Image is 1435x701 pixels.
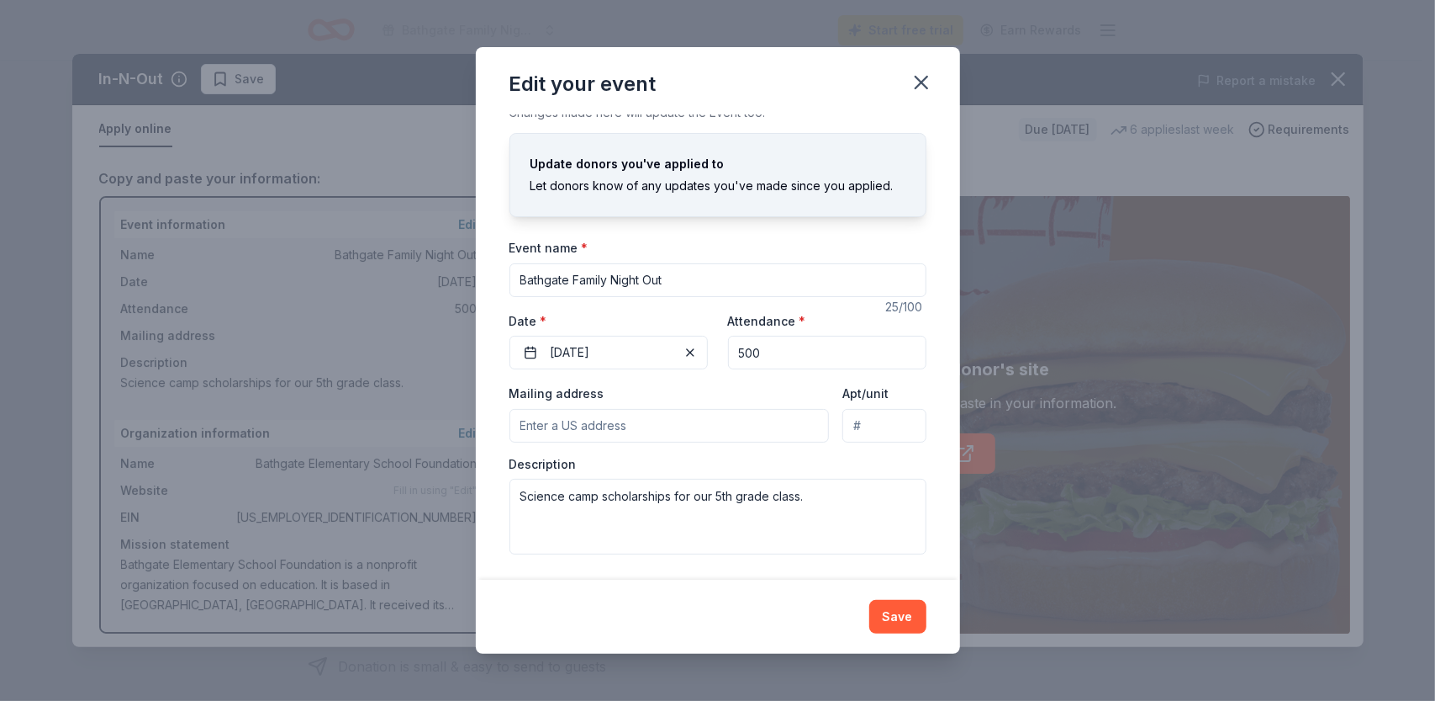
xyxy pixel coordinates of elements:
input: # [842,409,926,443]
label: Attendance [728,313,806,330]
textarea: Science camp scholarships for our 5th grade class. [509,479,926,555]
label: Mailing address [509,385,604,402]
label: Description [509,456,577,473]
input: Spring Fundraiser [509,263,926,297]
label: Apt/unit [842,385,889,402]
label: Event name [509,240,588,257]
label: Date [509,313,708,330]
div: Let donors know of any updates you've made since you applied. [530,176,905,196]
button: Save [869,600,926,634]
input: 20 [728,336,926,369]
input: Enter a US address [509,409,830,443]
div: 25 /100 [886,297,926,317]
button: [DATE] [509,336,708,369]
div: Update donors you've applied to [530,154,905,174]
div: Edit your event [509,71,657,98]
